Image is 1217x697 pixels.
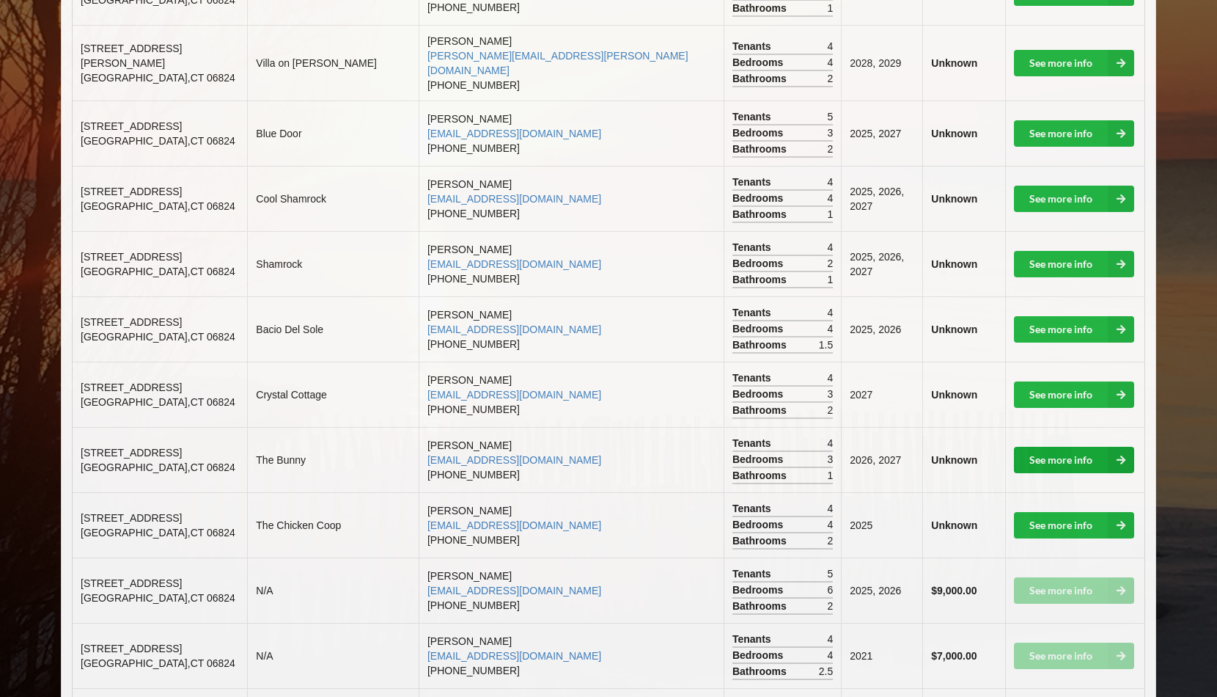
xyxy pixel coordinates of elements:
[419,362,724,427] td: [PERSON_NAME] [PHONE_NUMBER]
[732,240,775,255] span: Tenants
[827,583,833,597] span: 6
[931,519,977,531] b: Unknown
[732,501,775,516] span: Tenants
[732,71,790,86] span: Bathrooms
[247,558,419,623] td: N/A
[427,519,601,531] a: [EMAIL_ADDRESS][DOMAIN_NAME]
[931,324,977,335] b: Unknown
[1014,316,1134,343] a: See more info
[732,371,775,385] span: Tenants
[732,256,787,271] span: Bedrooms
[931,258,977,270] b: Unknown
[732,39,775,54] span: Tenants
[247,296,419,362] td: Bacio Del Sole
[81,316,182,328] span: [STREET_ADDRESS]
[819,664,833,679] span: 2.5
[732,452,787,467] span: Bedrooms
[427,258,601,270] a: [EMAIL_ADDRESS][DOMAIN_NAME]
[827,403,833,417] span: 2
[81,382,182,393] span: [STREET_ADDRESS]
[827,256,833,271] span: 2
[732,305,775,320] span: Tenants
[931,389,977,401] b: Unknown
[81,120,182,132] span: [STREET_ADDRESS]
[732,583,787,597] span: Bedrooms
[427,454,601,466] a: [EMAIL_ADDRESS][DOMAIN_NAME]
[827,517,833,532] span: 4
[732,403,790,417] span: Bathrooms
[827,387,833,401] span: 3
[827,632,833,646] span: 4
[732,109,775,124] span: Tenants
[419,427,724,492] td: [PERSON_NAME] [PHONE_NUMBER]
[732,337,790,352] span: Bathrooms
[81,461,235,473] span: [GEOGRAPHIC_DATA] , CT 06824
[827,142,833,156] span: 2
[732,55,787,70] span: Bedrooms
[931,193,977,205] b: Unknown
[732,175,775,189] span: Tenants
[247,101,419,166] td: Blue Door
[732,664,790,679] span: Bathrooms
[732,191,787,205] span: Bedrooms
[732,272,790,287] span: Bathrooms
[1014,447,1134,473] a: See more info
[247,427,419,492] td: The Bunny
[827,240,833,255] span: 4
[419,492,724,558] td: [PERSON_NAME] [PHONE_NUMBER]
[827,452,833,467] span: 3
[931,57,977,69] b: Unknown
[81,72,235,84] span: [GEOGRAPHIC_DATA] , CT 06824
[827,371,833,385] span: 4
[81,657,235,669] span: [GEOGRAPHIC_DATA] , CT 06824
[1014,120,1134,147] a: See more info
[732,387,787,401] span: Bedrooms
[841,427,922,492] td: 2026, 2027
[1014,251,1134,277] a: See more info
[732,468,790,483] span: Bathrooms
[841,25,922,101] td: 2028, 2029
[81,592,235,604] span: [GEOGRAPHIC_DATA] , CT 06824
[419,558,724,623] td: [PERSON_NAME] [PHONE_NUMBER]
[427,650,601,662] a: [EMAIL_ADDRESS][DOMAIN_NAME]
[841,231,922,296] td: 2025, 2026, 2027
[81,643,182,654] span: [STREET_ADDRESS]
[81,43,182,69] span: [STREET_ADDRESS][PERSON_NAME]
[427,389,601,401] a: [EMAIL_ADDRESS][DOMAIN_NAME]
[419,166,724,231] td: [PERSON_NAME] [PHONE_NUMBER]
[732,648,787,663] span: Bedrooms
[81,266,235,277] span: [GEOGRAPHIC_DATA] , CT 06824
[81,396,235,408] span: [GEOGRAPHIC_DATA] , CT 06824
[81,200,235,212] span: [GEOGRAPHIC_DATA] , CT 06824
[732,207,790,222] span: Bathrooms
[81,135,235,147] span: [GEOGRAPHIC_DATA] , CT 06824
[247,25,419,101] td: Villa on [PERSON_NAME]
[732,436,775,450] span: Tenants
[732,632,775,646] span: Tenants
[827,55,833,70] span: 4
[827,468,833,483] span: 1
[827,71,833,86] span: 2
[427,585,601,596] a: [EMAIL_ADDRESS][DOMAIN_NAME]
[81,251,182,263] span: [STREET_ADDRESS]
[732,1,790,15] span: Bathrooms
[427,128,601,139] a: [EMAIL_ADDRESS][DOMAIN_NAME]
[419,25,724,101] td: [PERSON_NAME] [PHONE_NUMBER]
[841,623,922,688] td: 2021
[427,324,601,335] a: [EMAIL_ADDRESS][DOMAIN_NAME]
[419,296,724,362] td: [PERSON_NAME] [PHONE_NUMBER]
[931,585,977,596] b: $9,000.00
[827,501,833,516] span: 4
[827,109,833,124] span: 5
[841,101,922,166] td: 2025, 2027
[931,128,977,139] b: Unknown
[827,566,833,581] span: 5
[841,558,922,623] td: 2025, 2026
[827,191,833,205] span: 4
[732,125,787,140] span: Bedrooms
[732,142,790,156] span: Bathrooms
[1014,186,1134,212] a: See more info
[841,166,922,231] td: 2025, 2026, 2027
[247,492,419,558] td: The Chicken Coop
[827,207,833,222] span: 1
